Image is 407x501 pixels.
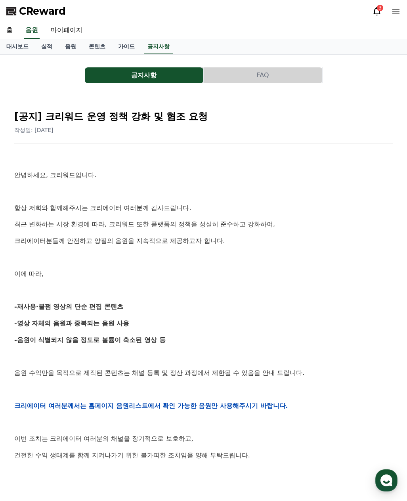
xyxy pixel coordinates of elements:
[14,303,123,310] strong: -재사용·불펌 영상의 단순 편집 콘텐츠
[35,39,59,54] a: 실적
[14,203,393,213] p: 항상 저희와 함께해주시는 크리에이터 여러분께 감사드립니다.
[59,39,82,54] a: 음원
[14,127,54,133] span: 작성일: [DATE]
[24,22,40,39] a: 음원
[14,170,393,180] p: 안녕하세요, 크리워드입니다.
[82,39,112,54] a: 콘텐츠
[14,450,393,461] p: 건전한 수익 생태계를 함께 지켜나가기 위한 불가피한 조치임을 양해 부탁드립니다.
[14,219,393,229] p: 최근 변화하는 시장 환경에 따라, 크리워드 또한 플랫폼의 정책을 성실히 준수하고 강화하여,
[14,368,393,378] p: 음원 수익만을 목적으로 제작된 콘텐츠는 채널 등록 및 정산 과정에서 제한될 수 있음을 안내 드립니다.
[14,434,393,444] p: 이번 조치는 크리에이터 여러분의 채널을 장기적으로 보호하고,
[19,5,66,17] span: CReward
[85,67,203,83] button: 공지사항
[377,5,383,11] div: 3
[14,336,166,344] strong: -음원이 식별되지 않을 정도로 볼륨이 축소된 영상 등
[85,67,204,83] a: 공지사항
[204,67,323,83] a: FAQ
[14,402,288,409] strong: 크리에이터 여러분께서는 홈페이지 음원리스트에서 확인 가능한 음원만 사용해주시기 바랍니다.
[112,39,141,54] a: 가이드
[6,5,66,17] a: CReward
[14,319,130,327] strong: -영상 자체의 음원과 중복되는 음원 사용
[44,22,89,39] a: 마이페이지
[372,6,382,16] a: 3
[14,110,393,123] h2: [공지] 크리워드 운영 정책 강화 및 협조 요청
[14,269,393,279] p: 이에 따라,
[204,67,322,83] button: FAQ
[144,39,173,54] a: 공지사항
[14,236,393,246] p: 크리에이터분들께 안전하고 양질의 음원을 지속적으로 제공하고자 합니다.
